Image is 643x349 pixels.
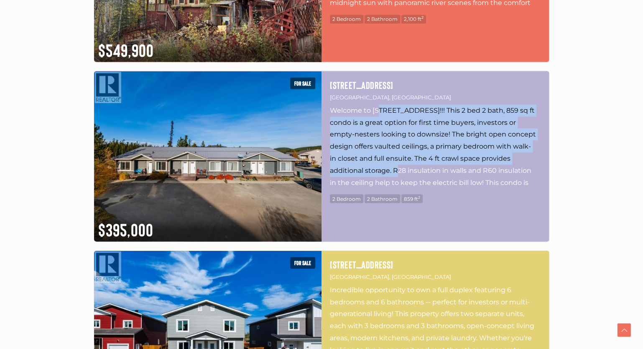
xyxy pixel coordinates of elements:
[330,104,541,188] p: Welcome to [STREET_ADDRESS]!!! This 2 bed 2 bath, 859 sq ft condo is a great option for first tim...
[330,92,541,102] p: [GEOGRAPHIC_DATA], [GEOGRAPHIC_DATA]
[290,77,315,89] span: For sale
[365,15,400,23] span: 2 Bathroom
[401,194,423,203] span: 859 ft
[330,194,363,203] span: 2 Bedroom
[418,195,420,199] sup: 2
[94,213,321,241] div: $395,000
[94,71,321,241] img: 104-12 PINTAIL PLACE, Whitehorse, Yukon
[421,15,424,20] sup: 2
[365,194,400,203] span: 2 Bathroom
[330,79,541,90] a: [STREET_ADDRESS]
[330,259,541,270] a: [STREET_ADDRESS]
[401,15,426,23] span: 2,100 ft
[330,15,363,23] span: 2 Bedroom
[290,257,315,268] span: For sale
[330,272,541,281] p: [GEOGRAPHIC_DATA], [GEOGRAPHIC_DATA]
[94,33,321,62] div: $549,900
